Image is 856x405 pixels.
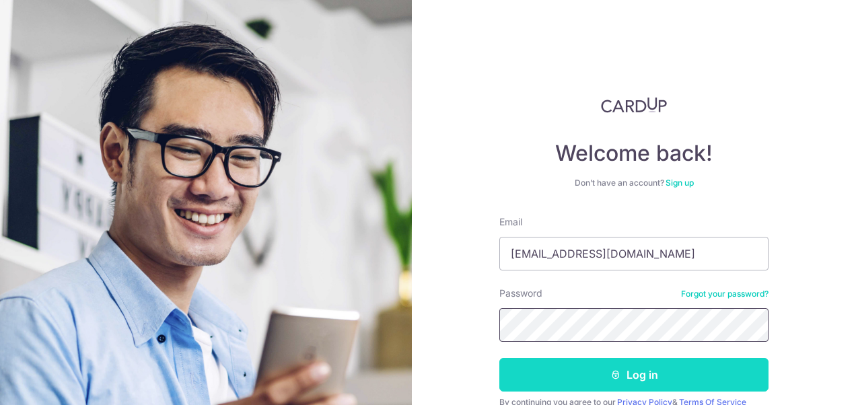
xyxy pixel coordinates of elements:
a: Forgot your password? [681,289,769,299]
label: Email [499,215,522,229]
h4: Welcome back! [499,140,769,167]
img: CardUp Logo [601,97,667,113]
input: Enter your Email [499,237,769,270]
button: Log in [499,358,769,392]
a: Sign up [666,178,694,188]
div: Don’t have an account? [499,178,769,188]
label: Password [499,287,542,300]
